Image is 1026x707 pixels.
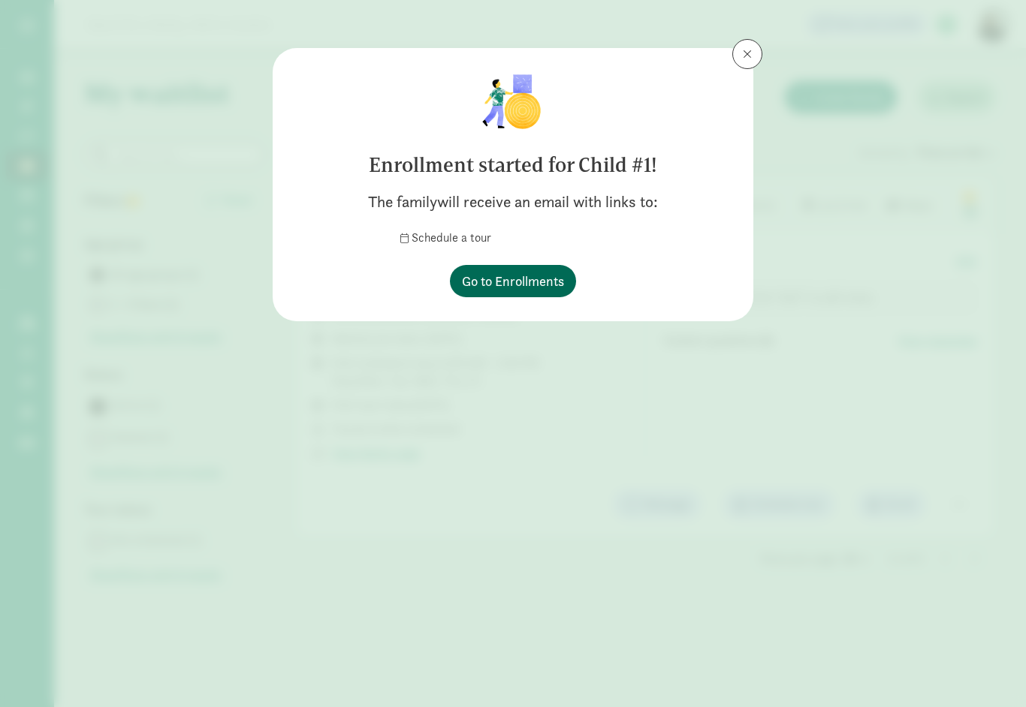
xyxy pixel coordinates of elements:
div: Enrollment started for Child #1! [297,150,729,181]
span: Go to Enrollments [462,271,564,291]
button: Go to Enrollments [450,265,576,297]
iframe: Chat Widget [951,635,1026,707]
p: The family will receive an email with links to: [297,193,729,211]
div: Schedule a tour [400,229,626,247]
img: illustration-boy.png [481,72,545,132]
